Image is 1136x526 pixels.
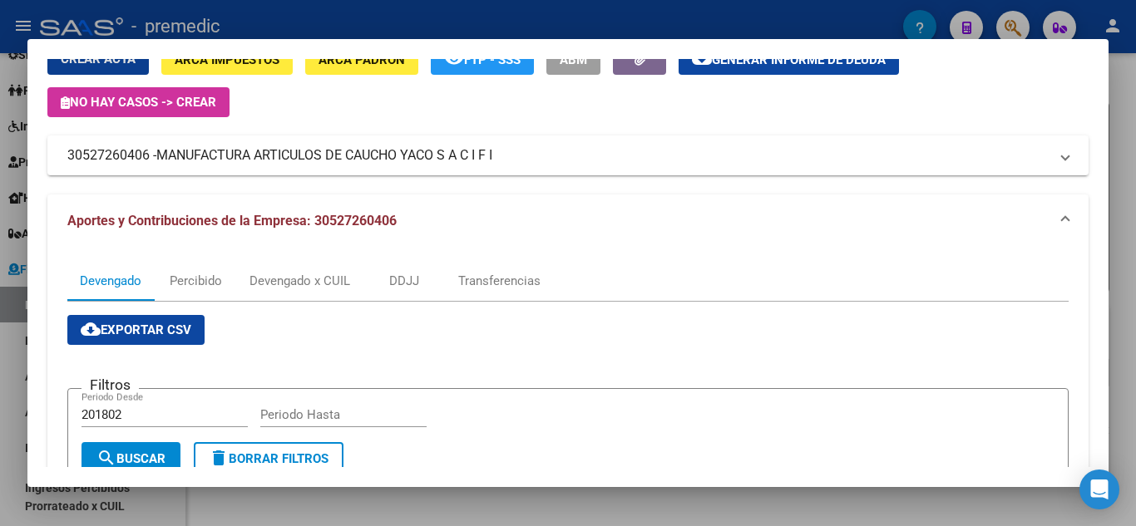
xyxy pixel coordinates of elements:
[175,52,279,67] span: ARCA Impuestos
[81,322,191,337] span: Exportar CSV
[458,272,541,290] div: Transferencias
[194,442,343,475] button: Borrar Filtros
[431,44,534,75] button: FTP - SSS
[67,315,205,345] button: Exportar CSV
[161,44,293,75] button: ARCA Impuestos
[67,213,397,229] span: Aportes y Contribuciones de la Empresa: 30527260406
[47,44,149,75] button: Crear Acta
[1079,469,1119,509] div: Open Intercom Messenger
[319,52,405,67] span: ARCA Padrón
[96,451,165,466] span: Buscar
[464,52,521,67] span: FTP - SSS
[249,272,350,290] div: Devengado x CUIL
[170,272,222,290] div: Percibido
[209,451,328,466] span: Borrar Filtros
[47,135,1089,175] mat-expansion-panel-header: 30527260406 -MANUFACTURA ARTICULOS DE CAUCHO YACO S A C I F I
[80,272,141,290] div: Devengado
[61,52,136,66] span: Crear Acta
[305,44,418,75] button: ARCA Padrón
[389,272,419,290] div: DDJJ
[712,52,886,67] span: Generar informe de deuda
[156,145,492,165] span: MANUFACTURA ARTICULOS DE CAUCHO YACO S A C I F I
[81,442,180,475] button: Buscar
[209,448,229,468] mat-icon: delete
[81,319,101,339] mat-icon: cloud_download
[546,44,600,75] button: ABM
[96,448,116,468] mat-icon: search
[81,376,139,394] h3: Filtros
[679,44,899,75] button: Generar informe de deuda
[61,95,216,110] span: No hay casos -> Crear
[560,52,587,67] span: ABM
[47,194,1089,248] mat-expansion-panel-header: Aportes y Contribuciones de la Empresa: 30527260406
[67,145,1049,165] mat-panel-title: 30527260406 -
[47,87,230,117] button: No hay casos -> Crear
